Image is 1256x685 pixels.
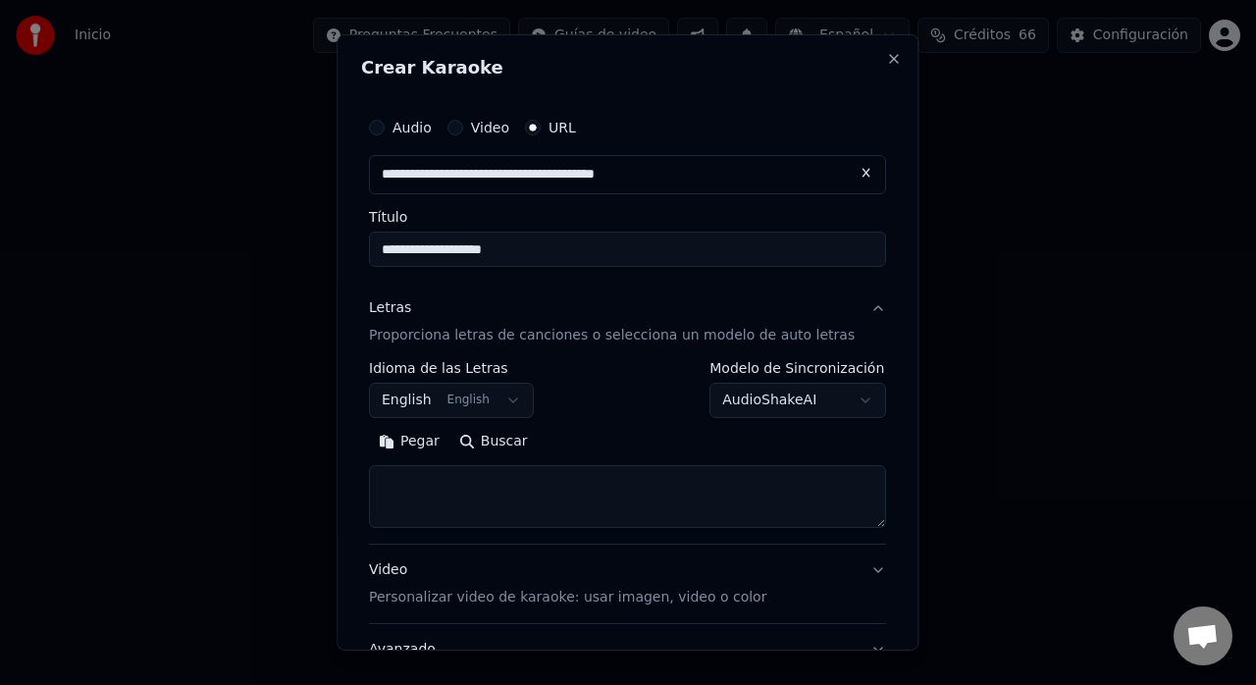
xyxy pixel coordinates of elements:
button: Pegar [369,426,449,457]
label: Título [369,210,886,224]
div: Letras [369,298,411,318]
button: VideoPersonalizar video de karaoke: usar imagen, video o color [369,545,886,623]
label: Idioma de las Letras [369,361,534,375]
button: Avanzado [369,624,886,675]
label: URL [549,121,576,134]
div: Video [369,560,766,607]
label: Video [471,121,509,134]
p: Personalizar video de karaoke: usar imagen, video o color [369,588,766,607]
p: Proporciona letras de canciones o selecciona un modelo de auto letras [369,326,855,345]
button: LetrasProporciona letras de canciones o selecciona un modelo de auto letras [369,283,886,361]
button: Buscar [449,426,538,457]
h2: Crear Karaoke [361,59,894,77]
label: Modelo de Sincronización [710,361,887,375]
div: LetrasProporciona letras de canciones o selecciona un modelo de auto letras [369,361,886,544]
label: Audio [392,121,432,134]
